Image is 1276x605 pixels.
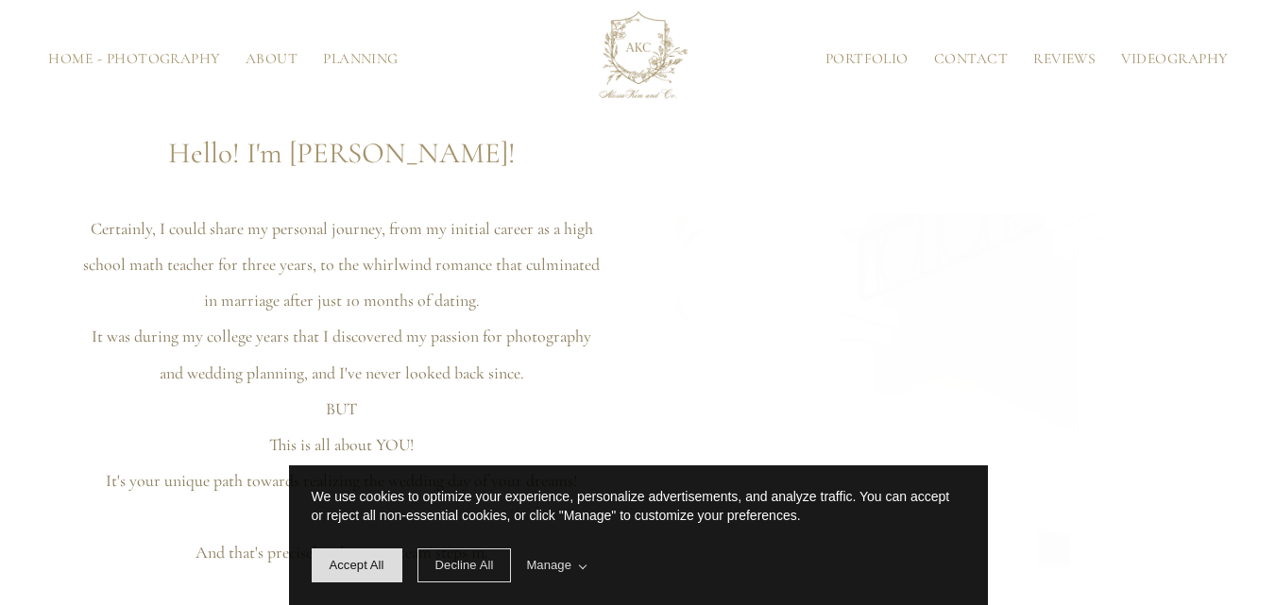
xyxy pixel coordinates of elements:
[106,470,577,491] span: It's your unique path towards realizing the wedding day of your dreams!
[812,52,921,66] a: Portfolio
[921,52,1020,66] a: Contact
[92,326,595,382] span: It was during my college years that I discovered my passion for photography and wedding planning,...
[417,548,512,582] span: deny cookie message
[326,398,357,419] span: BUT
[196,542,488,563] span: And that's precisely where our team steps in.
[587,8,690,111] img: AlesiaKim and Co.
[526,556,586,575] span: Manage
[435,558,494,572] span: Decline All
[36,52,232,66] a: Home - Photography
[1021,52,1109,66] a: Reviews
[83,131,601,176] h2: Hello! I'm [PERSON_NAME]!
[330,558,384,572] span: Accept All
[269,434,414,455] span: This is all about YOU!
[312,548,402,582] span: allow cookie message
[232,52,310,66] a: About
[83,218,604,311] span: Certainly, I could share my personal journey, from my initial career as a high school math teache...
[1109,52,1240,66] a: Videography
[311,52,412,66] a: Planning
[312,489,950,523] span: We use cookies to optimize your experience, personalize advertisements, and analyze traffic. You ...
[289,465,988,605] div: cookieconsent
